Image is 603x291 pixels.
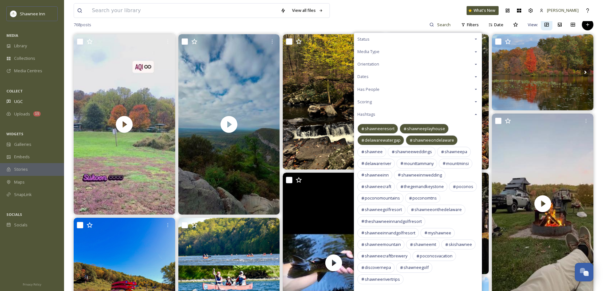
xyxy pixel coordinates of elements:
span: shawnee [365,149,383,155]
span: COLLECT [6,89,23,93]
span: shawneeplayhouse [407,126,445,132]
a: Privacy Policy [23,280,41,288]
span: Galleries [14,141,31,147]
span: poconomtns [412,195,437,201]
span: shawneegolf [403,264,429,271]
span: [PERSON_NAME] [547,7,579,13]
span: View: [528,22,538,28]
video: Views of life #praisethelord🙏 #mountainviews⛰️ #delawarewatergap #naturetherapy #relaxing #foryou... [178,34,280,215]
div: 15 [33,111,41,116]
span: shawneeinn [365,172,389,178]
span: Status [357,36,370,42]
span: 768 posts [74,22,91,28]
span: shawneeonthedelaware [414,207,462,213]
span: Dates [357,74,369,80]
a: View all files [289,4,326,17]
span: Collections [14,55,35,61]
span: theshawneeinnandgolfresort [365,218,422,224]
span: Uploads [14,111,30,117]
span: shawneeinnandgolfresort [365,230,415,236]
span: mountminsi [446,161,469,167]
a: [PERSON_NAME] [536,4,582,17]
span: Library [14,43,27,49]
span: mounttammany [404,161,434,167]
span: poconosvacation [420,253,452,259]
span: shawneeinnwedding [401,172,442,178]
span: SOCIALS [6,212,22,217]
span: Media Type [357,49,379,55]
span: SnapLink [14,192,32,198]
span: UGC [14,98,23,105]
button: Open Chat [575,263,593,281]
span: delawareriver [365,161,391,167]
span: Socials [14,222,28,228]
span: Privacy Policy [23,282,41,287]
span: Orientation [357,61,379,67]
video: #delawarewatergap #autumn [74,34,175,215]
span: Stories [14,166,28,172]
span: Media Centres [14,68,42,74]
span: shawneerivertrips [365,276,400,282]
span: shawneeweddings [395,149,432,155]
span: shawneegolfresort [365,207,402,213]
span: Shawnee Inn [20,11,45,17]
span: Date [494,22,503,28]
span: thegemandkeystone [404,184,444,190]
span: shawneepa [444,149,467,155]
span: Filters [467,22,479,28]
span: delawarewatergap [365,137,401,143]
input: Search your library [89,4,277,18]
img: thumbnail [74,34,175,215]
img: thumbnail [178,34,280,215]
span: poconomountains [365,195,400,201]
span: myshawnee [428,230,451,236]
span: shawneeresort [365,126,395,132]
span: shawneemt [413,241,436,248]
span: MEDIA [6,33,18,38]
span: skishawnee [449,241,472,248]
span: Embeds [14,154,30,160]
span: Hashtags [357,111,375,117]
input: Search [434,18,455,31]
span: WIDGETS [6,131,23,136]
span: shawneecraftbrewery [365,253,407,259]
img: Hacklebarney State Park, NJ 🍁 #newjersey #nj #newjerseyphotographer #newjerseyisbeautiful #newjer... [283,34,384,169]
span: shawneeondelaware [413,137,454,143]
span: shawneemountain [365,241,401,248]
span: shawneecraft [365,184,391,190]
a: What's New [467,6,499,15]
span: discovernepa [365,264,391,271]
span: Has People [357,86,379,92]
span: Scoring [357,99,372,105]
img: shawnee-300x300.jpg [10,11,17,17]
span: poconos [456,184,473,190]
span: Maps [14,179,25,185]
img: As cooler breezes roll in, Kittatinny Point transforms into one of the most picturesque fall dest... [492,34,593,110]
